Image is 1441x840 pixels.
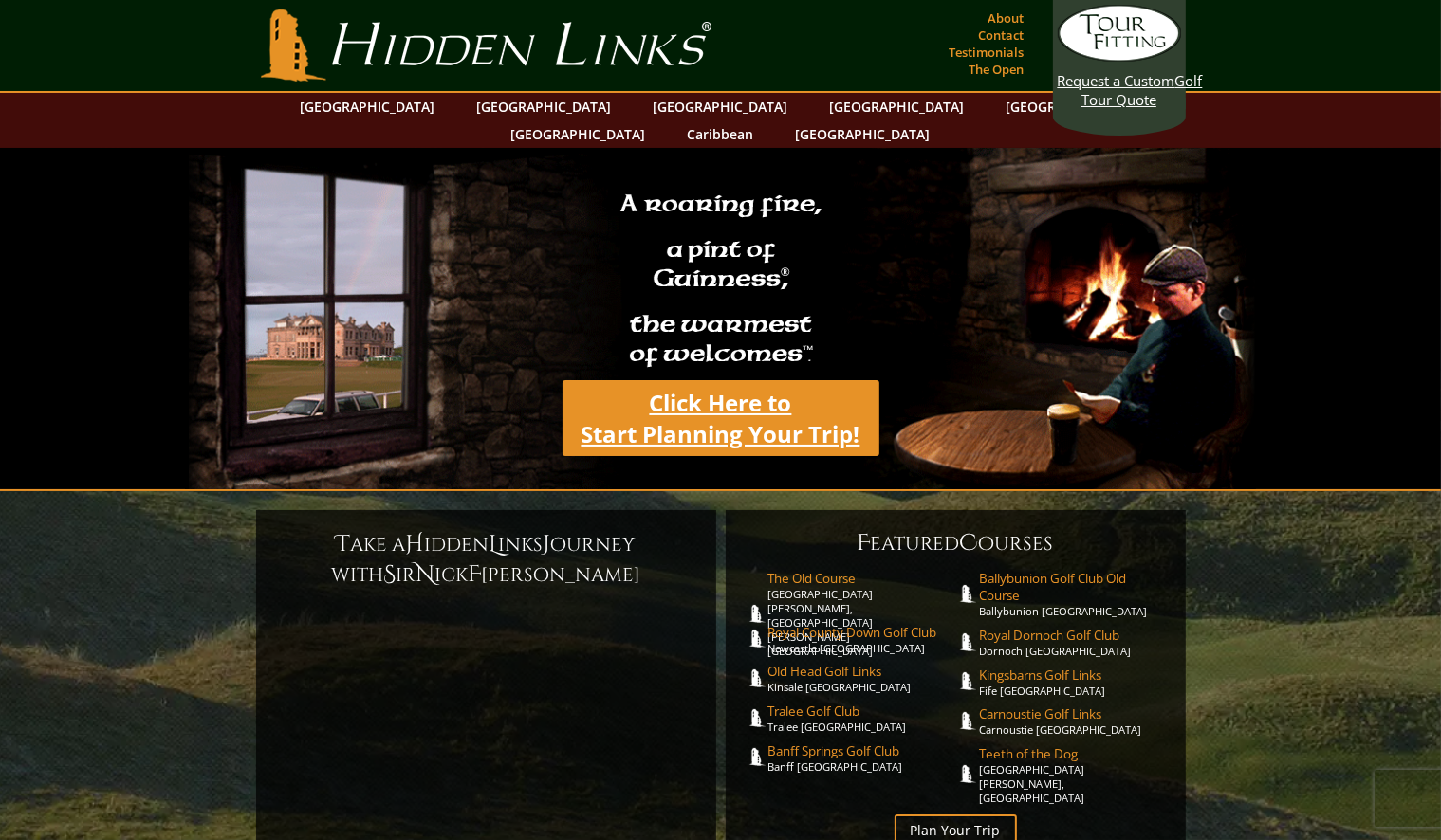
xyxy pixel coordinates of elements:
span: F [858,528,871,558]
span: Royal County Down Golf Club [768,624,956,641]
a: [GEOGRAPHIC_DATA] [997,93,1151,120]
span: Tralee Golf Club [768,703,956,720]
span: N [416,559,434,590]
a: The Old Course[GEOGRAPHIC_DATA][PERSON_NAME], [GEOGRAPHIC_DATA][PERSON_NAME] [GEOGRAPHIC_DATA] [768,570,956,658]
span: Old Head Golf Links [768,663,956,680]
a: [GEOGRAPHIC_DATA] [644,93,798,120]
a: [GEOGRAPHIC_DATA] [291,93,445,120]
span: Royal Dornoch Golf Club [979,627,1167,644]
a: Carnoustie Golf LinksCarnoustie [GEOGRAPHIC_DATA] [979,705,1167,737]
a: The Open [965,56,1029,82]
span: Kingsbarns Golf Links [979,667,1167,684]
a: [GEOGRAPHIC_DATA] [821,93,974,120]
a: About [984,5,1029,31]
a: Ballybunion Golf Club Old CourseBallybunion [GEOGRAPHIC_DATA] [979,570,1167,618]
a: [GEOGRAPHIC_DATA] [786,120,940,148]
a: Royal Dornoch Golf ClubDornoch [GEOGRAPHIC_DATA] [979,627,1167,658]
a: Teeth of the Dog[GEOGRAPHIC_DATA][PERSON_NAME], [GEOGRAPHIC_DATA] [979,745,1167,805]
span: Carnoustie Golf Links [979,705,1167,722]
span: Teeth of the Dog [979,745,1167,762]
a: Testimonials [945,39,1029,65]
span: H [406,529,425,559]
a: Caribbean [678,120,764,148]
a: [GEOGRAPHIC_DATA] [502,120,656,148]
a: Request a CustomGolf Tour Quote [1058,5,1181,109]
span: F [468,559,481,590]
a: Old Head Golf LinksKinsale [GEOGRAPHIC_DATA] [768,663,956,694]
span: Ballybunion Golf Club Old Course [979,570,1167,604]
span: Banff Springs Golf Club [768,742,956,759]
h2: A roaring fire, a pint of Guinness , the warmest of welcomes™. [608,181,834,380]
a: Contact [974,22,1029,48]
span: C [960,528,979,558]
a: Kingsbarns Golf LinksFife [GEOGRAPHIC_DATA] [979,667,1167,698]
a: [GEOGRAPHIC_DATA] [468,93,621,120]
span: J [544,529,551,559]
a: Tralee Golf ClubTralee [GEOGRAPHIC_DATA] [768,703,956,734]
a: Banff Springs Golf ClubBanff [GEOGRAPHIC_DATA] [768,742,956,774]
span: L [490,529,499,559]
span: S [383,559,396,590]
h6: eatured ourses [745,528,1167,558]
a: Royal County Down Golf ClubNewcastle [GEOGRAPHIC_DATA] [768,624,956,655]
a: Click Here toStart Planning Your Trip! [563,380,879,456]
span: The Old Course [768,570,956,587]
h6: ake a idden inks ourney with ir ick [PERSON_NAME] [275,529,697,590]
span: T [337,529,351,559]
span: Request a Custom [1058,71,1175,90]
